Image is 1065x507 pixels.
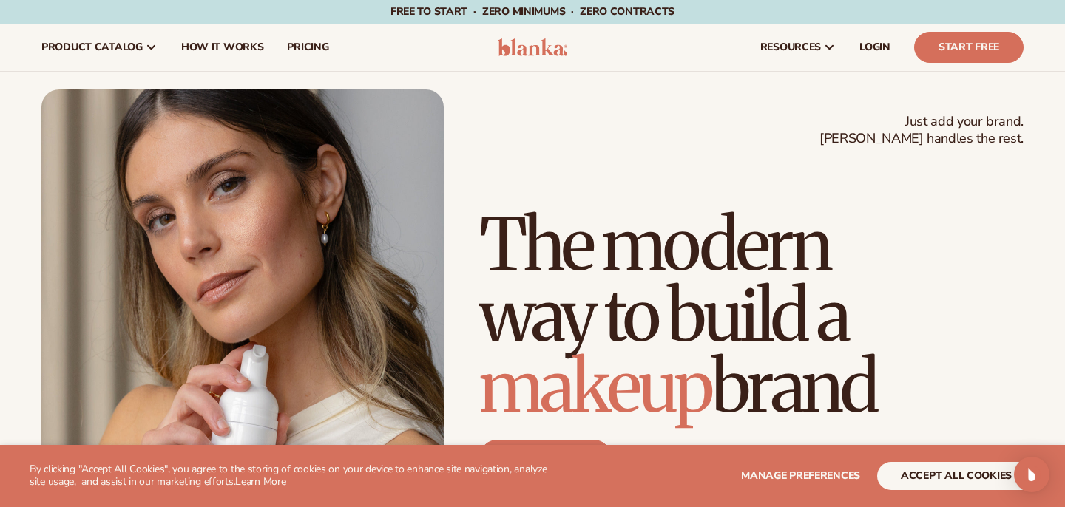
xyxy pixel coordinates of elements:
[741,462,860,490] button: Manage preferences
[479,342,711,431] span: makeup
[760,41,821,53] span: resources
[498,38,568,56] img: logo
[914,32,1024,63] a: Start Free
[169,24,276,71] a: How It Works
[30,463,556,489] p: By clicking "Accept All Cookies", you agree to the storing of cookies on your device to enhance s...
[741,469,860,483] span: Manage preferences
[181,41,264,53] span: How It Works
[1014,457,1049,492] div: Open Intercom Messenger
[287,41,328,53] span: pricing
[30,24,169,71] a: product catalog
[848,24,902,71] a: LOGIN
[819,113,1024,148] span: Just add your brand. [PERSON_NAME] handles the rest.
[748,24,848,71] a: resources
[41,41,143,53] span: product catalog
[479,209,1024,422] h1: The modern way to build a brand
[877,462,1035,490] button: accept all cookies
[235,474,285,489] a: Learn More
[479,440,612,475] a: Start free
[390,4,674,18] span: Free to start · ZERO minimums · ZERO contracts
[859,41,890,53] span: LOGIN
[275,24,340,71] a: pricing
